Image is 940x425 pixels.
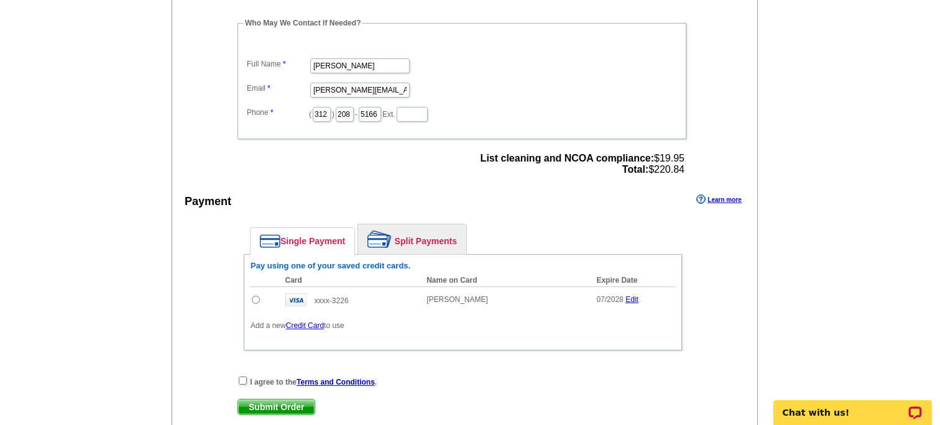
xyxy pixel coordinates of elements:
[279,274,421,287] th: Card
[596,295,623,304] span: 07/2028
[590,274,675,287] th: Expire Date
[247,83,309,94] label: Email
[315,296,349,305] span: xxxx-3226
[251,261,675,271] h6: Pay using one of your saved credit cards.
[367,231,392,248] img: split-payment.png
[358,224,466,254] a: Split Payments
[250,378,377,386] strong: I agree to the .
[285,293,306,306] img: visa.gif
[286,321,324,330] a: Credit Card
[238,400,315,414] span: Submit Order
[244,17,362,29] legend: Who May We Contact If Needed?
[297,378,375,386] a: Terms and Conditions
[244,104,680,123] dd: ( ) - Ext.
[481,153,654,163] strong: List cleaning and NCOA compliance:
[625,295,638,304] a: Edit
[251,228,354,254] a: Single Payment
[260,234,280,248] img: single-payment.png
[426,295,488,304] span: [PERSON_NAME]
[696,194,741,204] a: Learn more
[481,153,684,175] span: $19.95 $220.84
[247,107,309,118] label: Phone
[251,320,675,331] p: Add a new to use
[622,164,648,175] strong: Total:
[420,274,590,287] th: Name on Card
[247,58,309,70] label: Full Name
[765,386,940,425] iframe: LiveChat chat widget
[185,193,231,210] div: Payment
